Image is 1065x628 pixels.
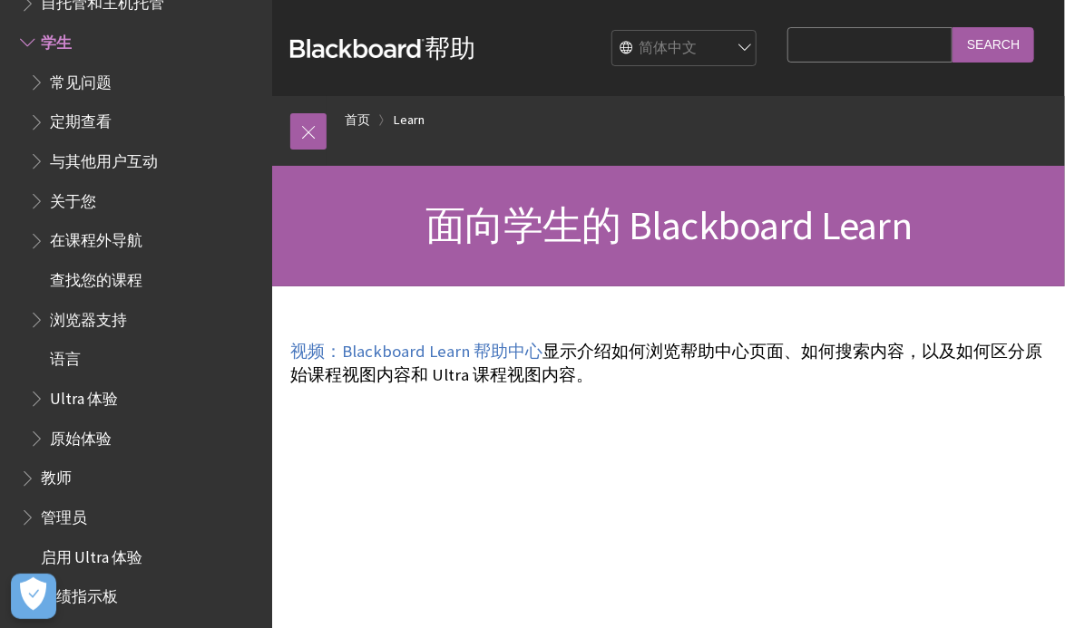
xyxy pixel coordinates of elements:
[41,27,72,52] span: 学生
[50,67,112,92] span: 常见问题
[50,107,112,131] span: 定期查看
[50,146,158,170] span: 与其他用户互动
[50,304,127,329] span: 浏览器支持
[50,344,81,369] span: 语言
[345,109,370,131] a: 首页
[41,581,118,605] span: 成绩指示板
[50,186,96,210] span: 关于您
[41,542,142,566] span: 启用 Ultra 体验
[290,341,542,362] a: 视频：Blackboard Learn 帮助中心
[50,226,142,250] span: 在课程外导航
[41,502,87,527] span: 管理员
[425,200,912,250] span: 面向学生的 Blackboard Learn
[290,340,1047,387] p: 显示介绍如何浏览帮助中心页面、如何搜索内容，以及如何区分原始课程视图内容和 Ultra 课程视图内容。
[50,383,118,408] span: Ultra 体验
[612,31,757,67] select: Site Language Selector
[394,109,425,131] a: Learn
[41,463,72,488] span: 教师
[290,32,475,64] a: Blackboard帮助
[11,574,56,619] button: Open Preferences
[50,265,142,289] span: 查找您的课程
[953,27,1034,63] input: Search
[50,423,112,448] span: 原始体验
[290,39,425,58] strong: Blackboard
